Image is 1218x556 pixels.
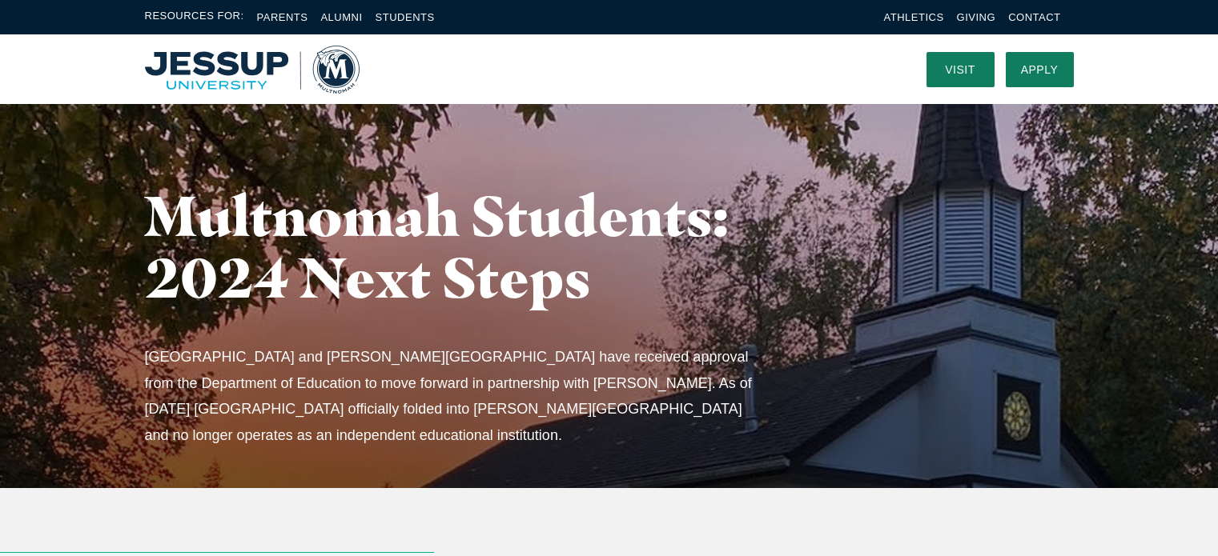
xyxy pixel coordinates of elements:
[257,11,308,23] a: Parents
[145,344,764,448] p: [GEOGRAPHIC_DATA] and [PERSON_NAME][GEOGRAPHIC_DATA] have received approval from the Department o...
[1008,11,1060,23] a: Contact
[927,52,995,87] a: Visit
[376,11,435,23] a: Students
[957,11,996,23] a: Giving
[145,46,360,94] a: Home
[1006,52,1074,87] a: Apply
[145,46,360,94] img: Multnomah University Logo
[145,185,794,308] h1: Multnomah Students: 2024 Next Steps
[884,11,944,23] a: Athletics
[145,8,244,26] span: Resources For:
[320,11,362,23] a: Alumni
